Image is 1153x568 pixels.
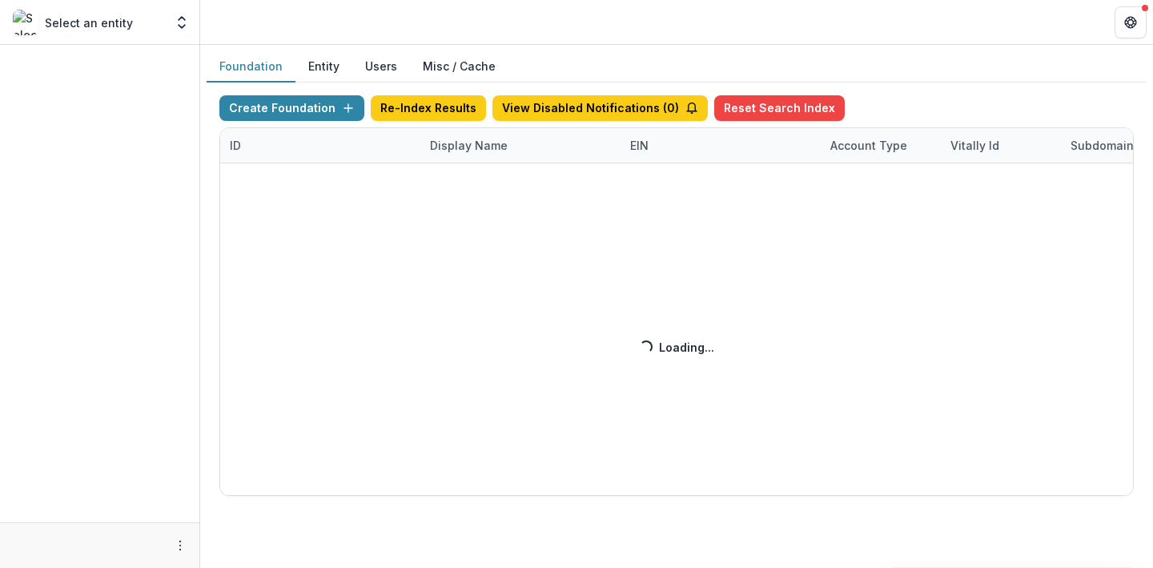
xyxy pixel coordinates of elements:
button: More [171,536,190,555]
button: Misc / Cache [410,51,508,83]
button: Open entity switcher [171,6,193,38]
img: Select an entity [13,10,38,35]
button: Entity [295,51,352,83]
p: Select an entity [45,14,133,31]
button: Foundation [207,51,295,83]
button: Get Help [1115,6,1147,38]
button: Users [352,51,410,83]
